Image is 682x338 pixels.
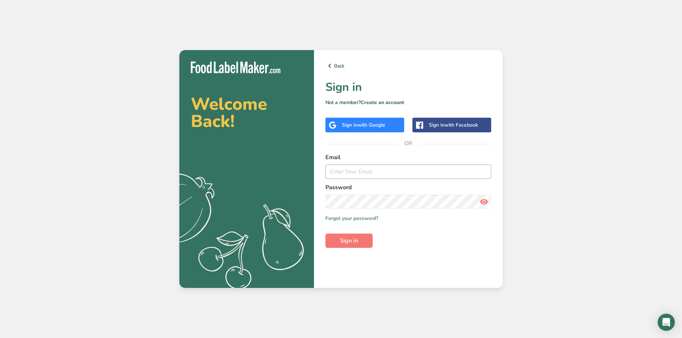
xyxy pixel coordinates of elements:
[191,95,303,130] h2: Welcome Back!
[325,165,491,179] input: Enter Your Email
[444,122,478,128] span: with Facebook
[340,236,358,245] span: Sign in
[398,133,419,154] span: OR
[429,121,478,129] div: Sign in
[361,99,404,106] a: Create an account
[357,122,385,128] span: with Google
[325,234,373,248] button: Sign in
[342,121,385,129] div: Sign in
[325,215,378,222] a: Forgot your password?
[658,314,675,331] div: Open Intercom Messenger
[191,62,280,73] img: Food Label Maker
[325,153,491,162] label: Email
[325,183,491,192] label: Password
[325,99,491,106] p: Not a member?
[325,62,491,70] a: Back
[325,79,491,96] h1: Sign in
